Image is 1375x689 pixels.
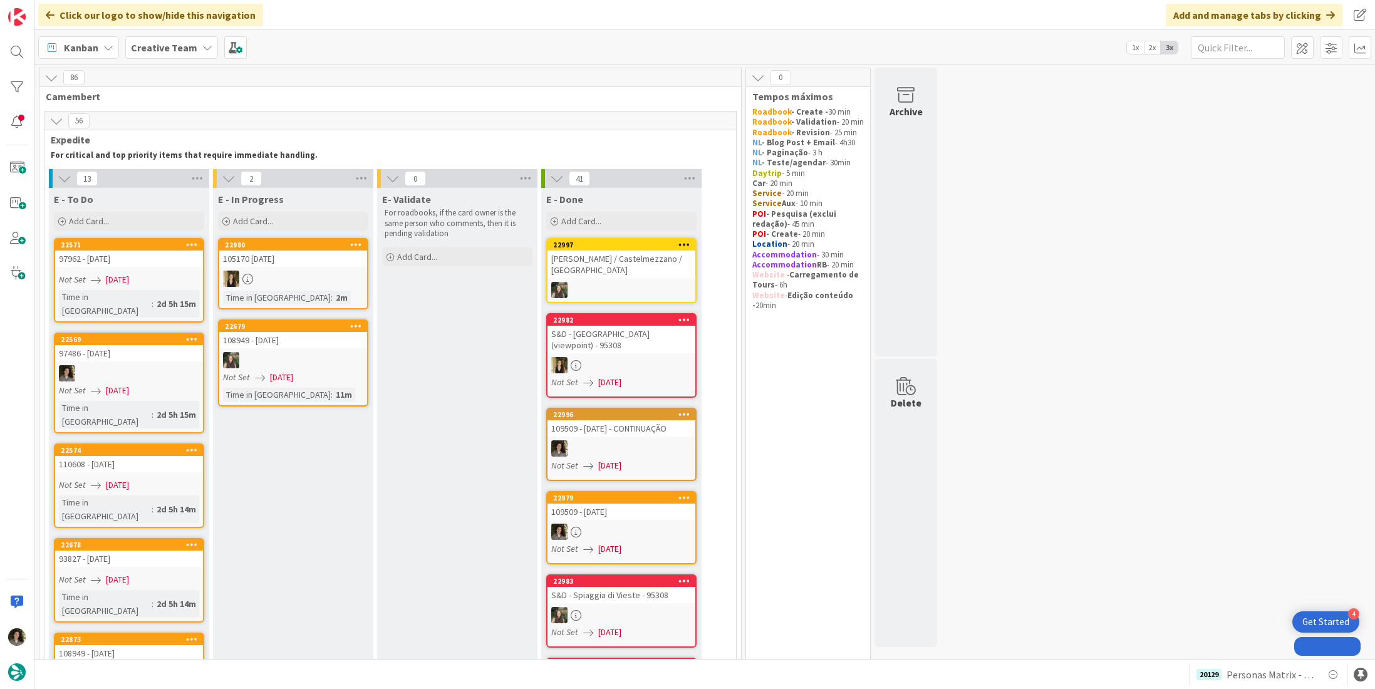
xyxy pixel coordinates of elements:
strong: Service [752,188,782,199]
div: 22997 [553,241,695,249]
span: 2 [241,171,262,186]
div: 22996 [553,410,695,419]
div: S&D - [GEOGRAPHIC_DATA] (viewpoint) - 95308 [547,326,695,353]
span: E- Validate [382,193,431,205]
p: - 5 min [752,168,864,179]
div: IG [547,282,695,298]
p: - 20min [752,291,864,311]
i: Not Set [223,371,250,383]
strong: Accommodation [752,249,817,260]
a: 22574110608 - [DATE]Not Set[DATE]Time in [GEOGRAPHIC_DATA]:2d 5h 14m [54,443,204,528]
div: 2256997486 - [DATE] [55,334,203,361]
p: - 4h30 [752,138,864,148]
img: IG [551,607,568,623]
div: 97962 - [DATE] [55,251,203,267]
strong: - Revision [791,127,830,138]
div: 22569 [61,335,203,344]
span: 56 [68,113,90,128]
div: Time in [GEOGRAPHIC_DATA] [59,495,152,523]
img: MS [59,365,75,381]
div: MS [55,365,203,381]
div: 22571 [55,239,203,251]
div: IG [547,607,695,623]
div: Time in [GEOGRAPHIC_DATA] [59,401,152,428]
span: [DATE] [106,573,129,586]
i: Not Set [551,376,578,388]
strong: POI [752,229,766,239]
div: 22569 [55,334,203,345]
p: - 20 min [752,179,864,189]
div: 22983 [547,576,695,587]
img: MS [8,628,26,646]
p: - 30 min [752,250,864,260]
span: 0 [770,70,791,85]
div: 109509 - [DATE] [547,504,695,520]
div: Get Started [1302,616,1349,628]
input: Quick Filter... [1191,36,1285,59]
div: 108949 - [DATE] [219,332,367,348]
div: 22678 [61,541,203,549]
div: 22979 [553,494,695,502]
span: : [152,408,153,422]
span: Camembert [46,90,725,103]
strong: - Paginação [762,147,808,158]
div: 22679 [219,321,367,332]
strong: For critical and top priority items that require immediate handling. [51,150,318,160]
p: 30 min [752,107,864,117]
span: : [331,291,333,304]
p: - 10 min [752,199,864,209]
strong: NL [752,137,762,148]
strong: Website [752,269,785,280]
strong: POI [752,209,766,219]
span: [DATE] [106,273,129,286]
a: 22997[PERSON_NAME] / Castelmezzano / [GEOGRAPHIC_DATA]IG [546,238,697,303]
div: 2d 5h 15m [153,297,199,311]
div: Open Get Started checklist, remaining modules: 4 [1292,611,1359,633]
span: [DATE] [270,371,293,384]
strong: Website [752,290,785,301]
div: 22982S&D - [GEOGRAPHIC_DATA] (viewpoint) - 95308 [547,314,695,353]
div: 2267893827 - [DATE] [55,539,203,567]
i: Not Set [59,274,86,285]
i: Not Set [551,460,578,471]
i: Not Set [59,574,86,585]
strong: RB [817,259,827,270]
div: Archive [890,104,923,119]
span: 0 [405,171,426,186]
img: SP [223,271,239,287]
span: E - To Do [54,193,93,205]
strong: Service [752,198,782,209]
div: 22979 [547,492,695,504]
span: Add Card... [397,251,437,262]
div: 22678 [55,539,203,551]
p: - 45 min [752,209,864,230]
span: [DATE] [106,384,129,397]
p: For roadbooks, if the card owner is the same person who comments, then it is pending validation [385,208,530,239]
div: Click our logo to show/hide this navigation [38,4,263,26]
span: 41 [569,171,590,186]
div: S&D - Spiaggia di Vieste - 95308 [547,587,695,603]
div: SP [547,357,695,373]
span: : [152,297,153,311]
p: - 20 min [752,189,864,199]
span: [DATE] [598,626,621,639]
img: MS [551,440,568,457]
i: Not Set [551,543,578,554]
i: Not Set [59,479,86,490]
div: 22574 [55,445,203,456]
span: E - In Progress [218,193,284,205]
span: Add Card... [561,215,601,227]
strong: - Blog Post + Email [762,137,835,148]
span: 3x [1161,41,1178,54]
strong: Roadbook [752,106,791,117]
div: 105170 [DATE] [219,251,367,267]
a: 22982S&D - [GEOGRAPHIC_DATA] (viewpoint) - 95308SPNot Set[DATE] [546,313,697,398]
div: Time in [GEOGRAPHIC_DATA] [59,590,152,618]
strong: Daytrip [752,168,782,179]
span: Add Card... [233,215,273,227]
div: 2d 5h 14m [153,502,199,516]
div: 22873 [55,634,203,645]
p: - 3 h [752,148,864,158]
span: Expedite [51,133,720,146]
i: Not Set [59,385,86,396]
